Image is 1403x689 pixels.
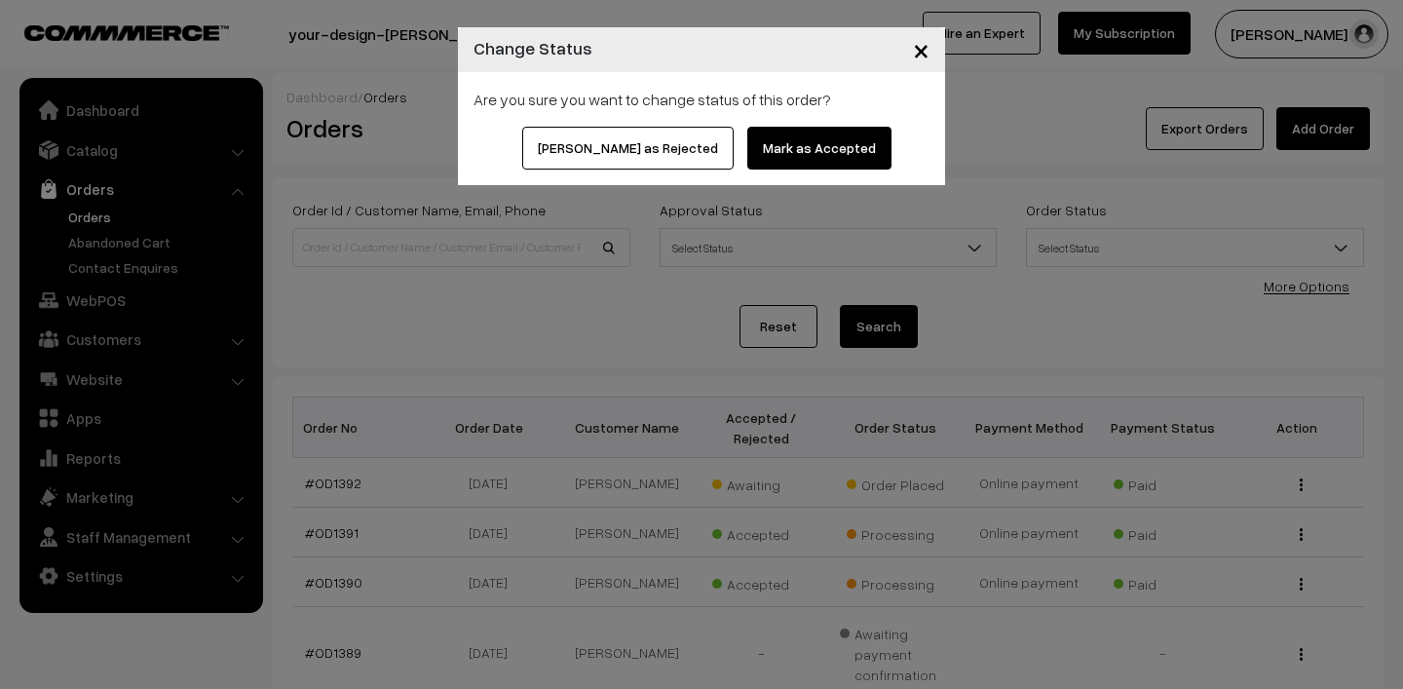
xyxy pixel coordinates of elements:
div: Are you sure you want to change status of this order? [474,88,929,111]
button: [PERSON_NAME] as Rejected [522,127,734,170]
button: Mark as Accepted [747,127,891,170]
button: Close [897,19,945,80]
h4: Change Status [474,35,592,61]
span: × [913,31,929,67]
